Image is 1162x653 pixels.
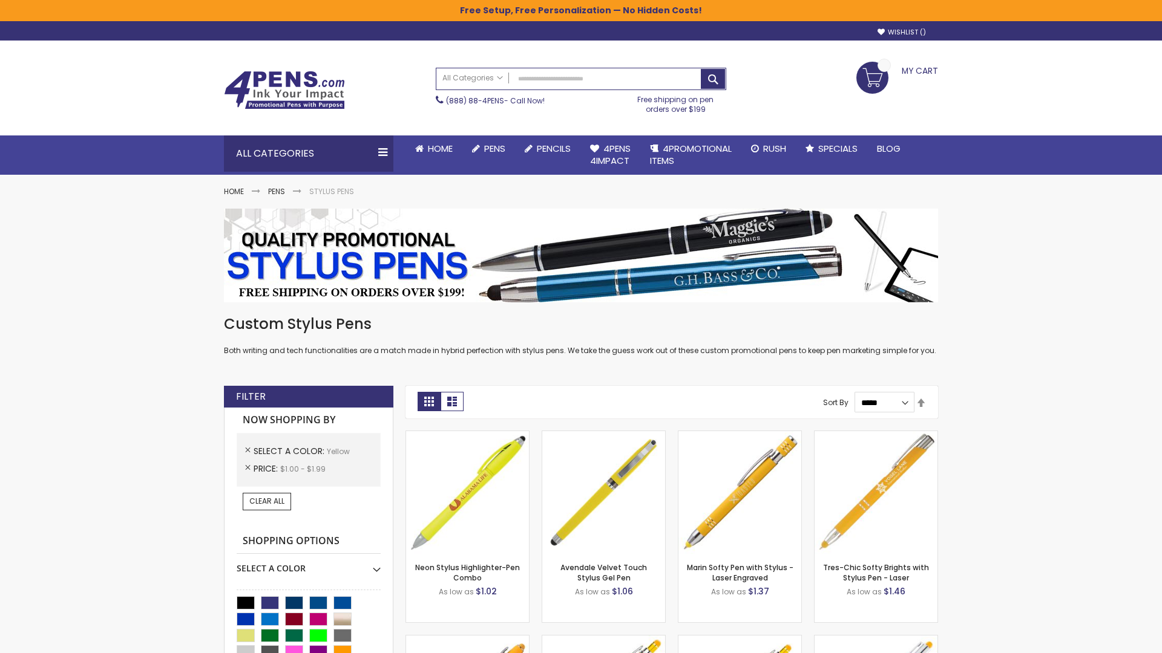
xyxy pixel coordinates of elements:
[309,186,354,197] strong: Stylus Pens
[711,586,746,597] span: As low as
[446,96,504,106] a: (888) 88-4PENS
[446,96,545,106] span: - Call Now!
[678,635,801,645] a: Phoenix Softy Brights Gel with Stylus Pen - Laser-Yellow
[268,186,285,197] a: Pens
[678,431,801,554] img: Marin Softy Pen with Stylus - Laser Engraved-Yellow
[224,314,938,334] h1: Custom Stylus Pens
[439,586,474,597] span: As low as
[847,586,882,597] span: As low as
[249,496,284,506] span: Clear All
[224,71,345,109] img: 4Pens Custom Pens and Promotional Products
[884,585,905,597] span: $1.46
[678,430,801,441] a: Marin Softy Pen with Stylus - Laser Engraved-Yellow
[254,463,280,475] span: Price
[815,431,937,554] img: Tres-Chic Softy Brights with Stylus Pen - Laser-Yellow
[877,142,901,155] span: Blog
[428,142,453,155] span: Home
[406,431,529,554] img: Neon Stylus Highlighter-Pen Combo-Yellow
[542,430,665,441] a: Avendale Velvet Touch Stylus Gel Pen-Yellow
[542,431,665,554] img: Avendale Velvet Touch Stylus Gel Pen-Yellow
[575,586,610,597] span: As low as
[815,430,937,441] a: Tres-Chic Softy Brights with Stylus Pen - Laser-Yellow
[625,90,727,114] div: Free shipping on pen orders over $199
[254,445,327,457] span: Select A Color
[687,562,793,582] a: Marin Softy Pen with Stylus - Laser Engraved
[590,142,631,167] span: 4Pens 4impact
[436,68,509,88] a: All Categories
[748,585,769,597] span: $1.37
[741,135,796,162] a: Rush
[224,314,938,356] div: Both writing and tech functionalities are a match made in hybrid perfection with stylus pens. We ...
[236,390,266,403] strong: Filter
[818,142,858,155] span: Specials
[237,554,381,574] div: Select A Color
[763,142,786,155] span: Rush
[224,209,938,302] img: Stylus Pens
[796,135,867,162] a: Specials
[823,397,849,408] label: Sort By
[640,135,741,175] a: 4PROMOTIONALITEMS
[515,135,580,162] a: Pencils
[418,392,441,411] strong: Grid
[406,430,529,441] a: Neon Stylus Highlighter-Pen Combo-Yellow
[484,142,505,155] span: Pens
[462,135,515,162] a: Pens
[327,446,350,456] span: Yellow
[442,73,503,83] span: All Categories
[224,186,244,197] a: Home
[537,142,571,155] span: Pencils
[580,135,640,175] a: 4Pens4impact
[823,562,929,582] a: Tres-Chic Softy Brights with Stylus Pen - Laser
[560,562,647,582] a: Avendale Velvet Touch Stylus Gel Pen
[237,528,381,554] strong: Shopping Options
[237,408,381,433] strong: Now Shopping by
[542,635,665,645] a: Phoenix Softy Brights with Stylus Pen - Laser-Yellow
[815,635,937,645] a: Tres-Chic Softy with Stylus Top Pen - ColorJet-Yellow
[405,135,462,162] a: Home
[612,585,633,597] span: $1.06
[867,135,910,162] a: Blog
[243,493,291,510] a: Clear All
[415,562,520,582] a: Neon Stylus Highlighter-Pen Combo
[280,464,326,474] span: $1.00 - $1.99
[406,635,529,645] a: Ellipse Softy Brights with Stylus Pen - Laser-Yellow
[878,28,926,37] a: Wishlist
[650,142,732,167] span: 4PROMOTIONAL ITEMS
[476,585,497,597] span: $1.02
[224,135,393,172] div: All Categories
